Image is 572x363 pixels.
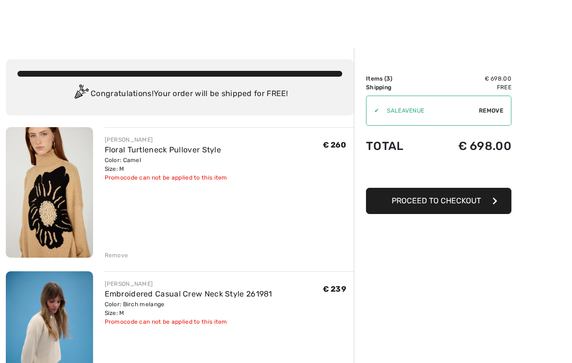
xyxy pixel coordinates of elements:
button: Proceed to Checkout [366,188,511,214]
td: € 698.00 [426,130,511,163]
div: Congratulations! Your order will be shipped for FREE! [17,84,342,104]
span: € 260 [323,140,347,149]
input: Promo code [379,96,479,125]
div: [PERSON_NAME] [105,135,227,144]
td: Items ( ) [366,74,426,83]
div: ✔ [366,106,379,115]
a: Embroidered Casual Crew Neck Style 261981 [105,289,272,298]
td: Shipping [366,83,426,92]
div: Color: Camel Size: M [105,156,227,173]
div: Remove [105,251,128,260]
td: Free [426,83,511,92]
div: [PERSON_NAME] [105,280,272,288]
div: Promocode can not be applied to this item [105,173,227,182]
div: Color: Birch melange Size: M [105,300,272,317]
span: Proceed to Checkout [392,196,481,205]
span: 3 [386,75,390,82]
a: Floral Turtleneck Pullover Style [105,145,222,154]
div: Promocode can not be applied to this item [105,317,272,326]
span: € 239 [323,284,347,294]
td: € 698.00 [426,74,511,83]
img: Floral Turtleneck Pullover Style [6,127,93,258]
span: Remove [479,106,503,115]
iframe: PayPal [366,163,511,184]
td: Total [366,130,426,163]
img: Congratulation2.svg [71,84,91,104]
